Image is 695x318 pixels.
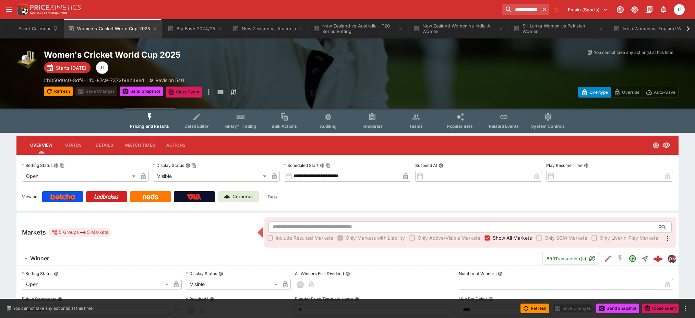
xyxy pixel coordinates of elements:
div: Start From [578,87,679,98]
button: No Bookmarks [551,4,562,15]
p: Suspend At [415,162,437,168]
label: View on : [22,191,39,202]
button: SGM Disabled [614,252,626,265]
a: efec19ca-178d-49dd-924e-5b34bffc142d [651,252,665,265]
p: Auto-Save [654,89,675,96]
svg: More [663,234,672,242]
button: Status [58,137,89,154]
p: Live Bet Delay [459,296,487,302]
p: Play Resume Time [546,162,583,168]
button: Play Resume Time [584,163,589,168]
p: Starts [DATE] [56,64,86,71]
p: Betting Status [22,162,52,168]
p: You cannot take any action(s) at this time. [594,49,674,56]
span: Popular Bets [447,124,473,129]
button: Sri Lanka Women vs Pakistan Women [509,19,608,38]
button: Copy To Clipboard [60,163,65,168]
button: Number of Winners [498,271,503,276]
button: Copy To Clipboard [326,163,331,168]
input: search [502,4,540,15]
img: PriceKinetics [30,5,81,10]
img: TabNZ [187,194,202,200]
p: Copy To Clipboard [44,77,144,84]
img: Cerberus [224,194,230,200]
button: Details [89,137,120,154]
p: Revision 540 [155,77,184,84]
button: Blender Price Template Name [355,297,359,302]
button: Documentation [643,3,655,16]
button: more [205,87,213,98]
p: Display Status [186,271,217,276]
button: Suspend At [439,163,443,168]
p: Scheduled Start [284,162,319,168]
h2: Copy To Clipboard [44,49,361,60]
a: Cerberus [218,191,259,202]
button: Display Status [218,271,223,276]
div: Open [22,279,171,290]
span: Related Events [489,124,519,129]
img: Sportsbook Management [30,11,67,14]
img: Neds [143,194,158,200]
span: Templates [362,124,383,129]
button: Toggle light/dark mode [628,3,641,16]
span: Only Markets with Liability [346,234,405,241]
label: Tags: [267,191,278,202]
button: Event Calendar [14,19,62,38]
button: Open [656,221,669,233]
p: Number of Winners [459,271,496,276]
button: Close Event [642,304,679,313]
button: Close Event [166,87,202,98]
button: Send Snapshot [596,304,639,313]
div: Visible [186,279,280,290]
h6: Winner [30,255,49,262]
button: more [681,304,690,313]
svg: Open [628,254,637,263]
span: System Controls [531,124,565,129]
p: All Winners Full-Dividend [295,271,344,276]
button: Scheduled StartCopy To Clipboard [320,163,325,168]
span: Only Live/In-Play Markets [600,234,658,241]
p: Betting Status [22,271,52,276]
button: New Zealand vs Australia - T20 Series Betting [309,19,408,38]
p: Resulted? [186,296,208,302]
span: Bulk Actions [272,124,297,129]
svg: Visible [662,141,670,149]
button: Betting StatusCopy To Clipboard [54,163,59,168]
span: Teams [409,124,423,129]
button: Send Snapshot [120,87,163,96]
button: Straight [639,252,651,265]
span: Show All Markets [493,234,532,241]
p: Display Status [153,162,184,168]
p: You cannot take any action(s) at this time. [13,305,94,311]
span: InPlay™ Trading [225,124,256,129]
svg: Open [652,142,659,149]
span: Include Resulted Markets [276,234,333,241]
button: 890Transaction(s) [542,253,599,264]
button: Winner [16,252,542,265]
div: Open [22,171,138,182]
button: Refresh [44,87,73,96]
div: pricekinetics [668,254,676,263]
img: cricket.png [16,49,38,71]
button: Match Times [120,137,160,154]
span: Auditing [320,124,337,129]
img: logo-cerberus--red.svg [653,254,663,263]
div: 5 Groups 5 Markets [51,228,108,237]
img: Betcha [50,194,75,200]
button: Big Bash 2024/25 [163,19,227,38]
span: Only Active/Visible Markets [418,234,480,241]
img: PriceKinetics Logo [15,3,29,16]
button: New Zealand Women vs India A Women [409,19,508,38]
button: Overview [25,137,58,154]
button: Live Bet Delay [488,297,493,302]
button: open drawer [3,3,15,16]
p: Overtype [589,89,608,96]
button: Resulted? [209,297,214,302]
img: pricekinetics [668,255,675,262]
p: Override [622,89,639,96]
p: Public Comments [22,296,56,302]
button: Copy To Clipboard [192,163,196,168]
p: Cerberus [232,193,253,200]
button: Display StatusCopy To Clipboard [185,163,190,168]
button: New Zealand vs Australia [228,19,308,38]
